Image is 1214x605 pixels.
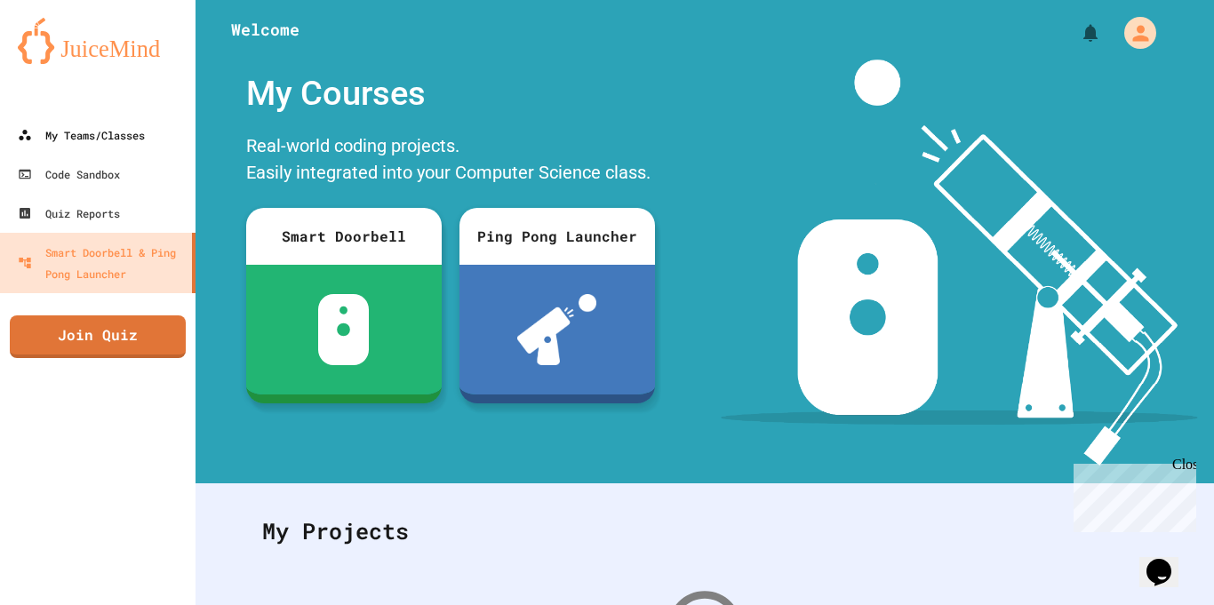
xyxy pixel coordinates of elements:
div: Chat with us now!Close [7,7,123,113]
div: Real-world coding projects. Easily integrated into your Computer Science class. [237,128,664,195]
img: logo-orange.svg [18,18,178,64]
a: Join Quiz [10,315,186,358]
div: My Teams/Classes [18,124,145,146]
div: My Notifications [1047,18,1106,48]
div: My Courses [237,60,664,128]
img: ppl-with-ball.png [517,294,596,365]
div: Ping Pong Launcher [459,208,655,265]
div: Smart Doorbell [246,208,442,265]
div: Code Sandbox [18,163,120,185]
div: My Projects [244,497,1165,566]
div: My Account [1106,12,1161,53]
iframe: chat widget [1066,457,1196,532]
iframe: chat widget [1139,534,1196,587]
div: Smart Doorbell & Ping Pong Launcher [18,242,185,284]
img: sdb-white.svg [318,294,369,365]
div: Quiz Reports [18,203,120,224]
img: banner-image-my-projects.png [721,60,1197,466]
